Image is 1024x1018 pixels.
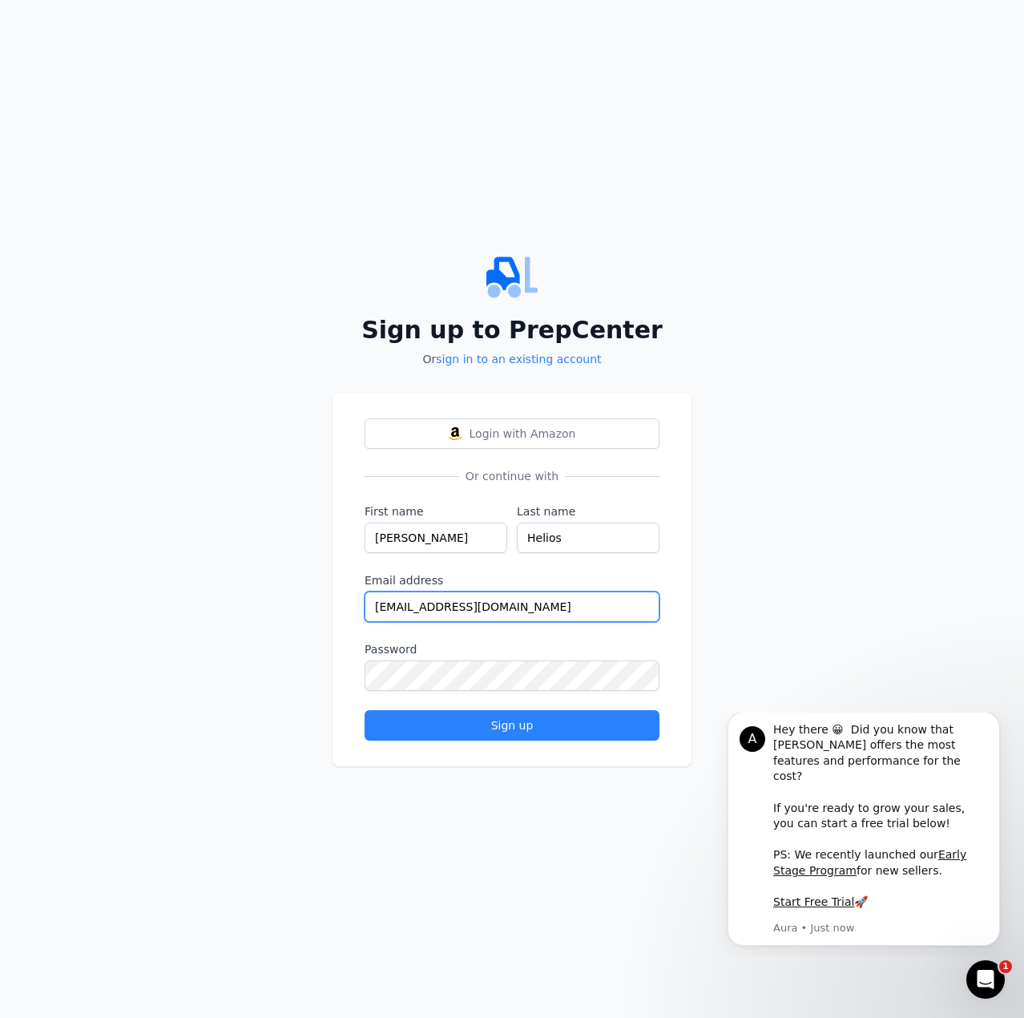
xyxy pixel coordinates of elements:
[378,717,646,733] div: Sign up
[70,208,284,223] p: Message from Aura, sent Just now
[151,183,164,196] b: 🚀
[470,426,576,442] span: Login with Amazon
[365,641,659,657] label: Password
[70,10,284,206] div: Message content
[517,503,659,519] label: Last name
[36,14,62,39] div: Profile image for Aura
[999,960,1012,973] span: 1
[365,503,507,519] label: First name
[966,960,1005,999] iframe: Intercom live chat
[333,252,691,303] img: PrepCenter
[365,572,659,588] label: Email address
[70,10,284,198] div: Hey there 😀 Did you know that [PERSON_NAME] offers the most features and performance for the cost...
[703,713,1024,955] iframe: Intercom notifications message
[70,183,151,196] a: Start Free Trial
[459,468,565,484] span: Or continue with
[449,427,462,440] img: Login with Amazon
[365,418,659,449] button: Login with AmazonLogin with Amazon
[333,351,691,367] p: Or
[436,353,601,366] a: sign in to an existing account
[365,710,659,741] button: Sign up
[333,316,691,345] h2: Sign up to PrepCenter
